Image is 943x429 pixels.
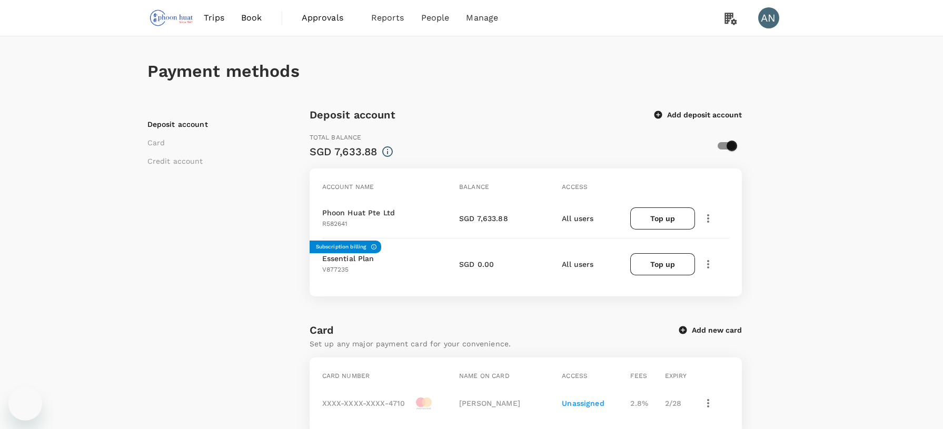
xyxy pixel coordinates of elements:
span: All users [562,214,593,223]
span: R582641 [322,220,348,227]
span: Book [241,12,262,24]
span: Access [562,372,588,380]
li: Deposit account [147,119,279,129]
p: SGD 0.00 [459,259,494,270]
img: Phoon Huat PTE. LTD. [147,6,196,29]
p: Essential Plan [322,253,374,264]
span: People [421,12,450,24]
h6: Card [310,322,679,338]
span: Access [562,183,588,191]
button: Top up [630,207,694,230]
span: All users [562,260,593,268]
p: 2 / 28 [665,398,695,408]
span: Reports [371,12,404,24]
span: Approvals [302,12,354,24]
li: Card [147,137,279,148]
p: SGD 7,633.88 [459,213,508,224]
p: Set up any major payment card for your convenience. [310,338,679,349]
button: Add deposit account [654,110,742,119]
span: Account name [322,183,374,191]
span: Expiry [665,372,687,380]
span: Balance [459,183,489,191]
span: Total balance [310,134,362,141]
span: Trips [204,12,224,24]
span: Fees [630,372,647,380]
button: Top up [630,253,694,275]
p: 2.8 % [630,398,660,408]
h1: Payment methods [147,62,796,81]
img: master [409,395,438,411]
div: AN [758,7,779,28]
span: Name on card [459,372,510,380]
h6: Deposit account [310,106,395,123]
button: Add new card [679,325,742,335]
p: [PERSON_NAME] [459,398,558,408]
span: Card number [322,372,370,380]
p: XXXX-XXXX-XXXX-4710 [322,398,405,408]
iframe: Button to launch messaging window [8,387,42,421]
span: V877235 [322,266,349,273]
span: Unassigned [562,399,604,407]
li: Credit account [147,156,279,166]
p: Phoon Huat Pte Ltd [322,207,395,218]
div: SGD 7,633.88 [310,143,378,160]
span: Manage [466,12,498,24]
h6: Subscription billing [316,243,366,251]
